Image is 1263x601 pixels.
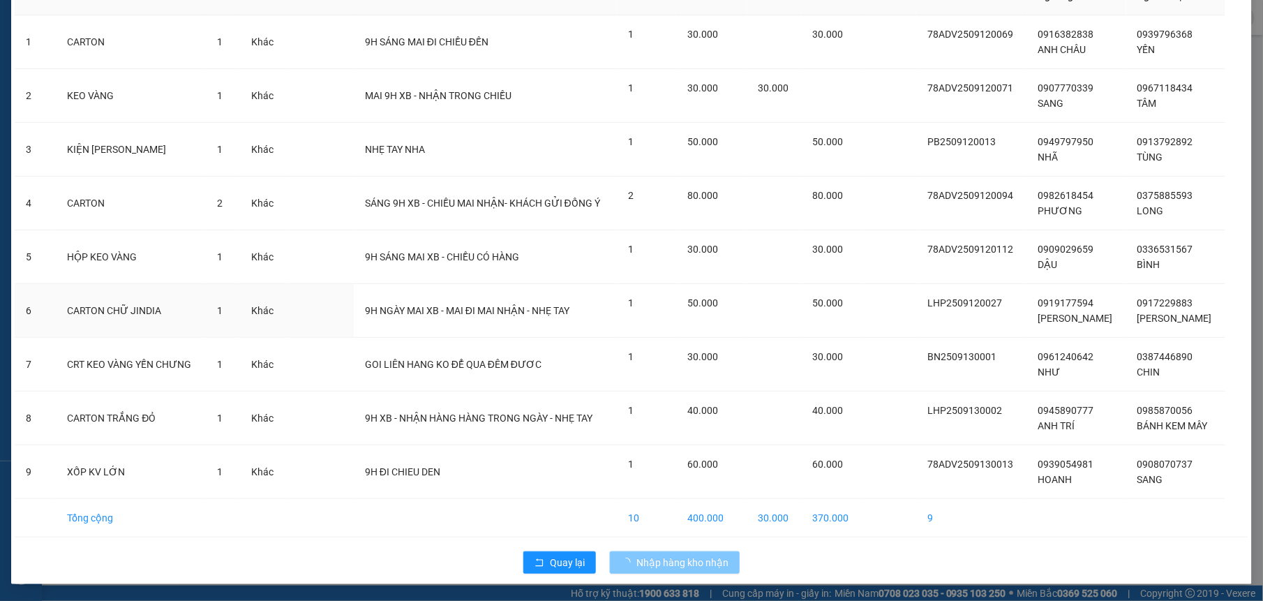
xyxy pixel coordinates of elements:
[365,305,569,316] span: 9H NGÀY MAI XB - MAI ĐI MAI NHẬN - NHẸ TAY
[629,244,634,255] span: 1
[15,392,56,445] td: 8
[15,69,56,123] td: 2
[217,359,223,370] span: 1
[813,190,844,201] span: 80.000
[747,499,802,537] td: 30.000
[1137,405,1193,416] span: 0985870056
[56,123,206,177] td: KIỆN [PERSON_NAME]
[687,29,718,40] span: 30.000
[618,499,677,537] td: 10
[802,499,862,537] td: 370.000
[56,499,206,537] td: Tổng cộng
[813,351,844,362] span: 30.000
[927,190,1013,201] span: 78ADV2509120094
[916,499,1027,537] td: 9
[1137,474,1163,485] span: SANG
[365,359,541,370] span: GOI LIÊN HANG KO ĐỂ QUA ĐÊM ĐƯƠC
[217,144,223,155] span: 1
[687,82,718,94] span: 30.000
[1137,205,1164,216] span: LONG
[687,244,718,255] span: 30.000
[240,177,285,230] td: Khác
[217,90,223,101] span: 1
[1038,136,1094,147] span: 0949797950
[217,36,223,47] span: 1
[1038,297,1094,309] span: 0919177594
[1038,313,1113,324] span: [PERSON_NAME]
[56,69,206,123] td: KEO VÀNG
[1038,29,1094,40] span: 0916382838
[813,244,844,255] span: 30.000
[927,82,1013,94] span: 78ADV2509120071
[1137,244,1193,255] span: 0336531567
[927,351,996,362] span: BN2509130001
[1137,44,1156,55] span: YẾN
[365,144,425,155] span: NHẸ TAY NHA
[1137,98,1157,109] span: TÂM
[535,558,544,569] span: rollback
[15,230,56,284] td: 5
[687,136,718,147] span: 50.000
[365,466,440,477] span: 9H ĐI CHIEU DEN
[1038,259,1058,270] span: DẬU
[1137,313,1212,324] span: [PERSON_NAME]
[365,413,592,424] span: 9H XB - NHẬN HÀNG HÀNG TRONG NGÀY - NHẸ TAY
[56,230,206,284] td: HỘP KEO VÀNG
[629,29,634,40] span: 1
[813,297,844,309] span: 50.000
[813,459,844,470] span: 60.000
[15,445,56,499] td: 9
[610,551,740,574] button: Nhập hàng kho nhận
[629,190,634,201] span: 2
[1137,136,1193,147] span: 0913792892
[56,15,206,69] td: CARTON
[1038,366,1061,378] span: NHƯ
[1038,420,1075,431] span: ANH TRÍ
[240,392,285,445] td: Khác
[1038,405,1094,416] span: 0945890777
[813,136,844,147] span: 50.000
[687,190,718,201] span: 80.000
[240,123,285,177] td: Khác
[1137,190,1193,201] span: 0375885593
[629,82,634,94] span: 1
[1038,459,1094,470] span: 0939054981
[217,251,223,262] span: 1
[687,459,718,470] span: 60.000
[365,36,488,47] span: 9H SÁNG MAI ĐI CHIỀU ĐẾN
[621,558,636,567] span: loading
[15,284,56,338] td: 6
[1137,351,1193,362] span: 0387446890
[1038,244,1094,255] span: 0909029659
[240,15,285,69] td: Khác
[15,338,56,392] td: 7
[1137,29,1193,40] span: 0939796368
[365,198,600,209] span: SÁNG 9H XB - CHIỀU MAI NHẬN- KHÁCH GỬI ĐỒNG Ý
[217,413,223,424] span: 1
[1137,151,1163,163] span: TÙNG
[15,177,56,230] td: 4
[56,177,206,230] td: CARTON
[1137,297,1193,309] span: 0917229883
[927,405,1002,416] span: LHP2509130002
[1137,366,1160,378] span: CHIN
[813,29,844,40] span: 30.000
[629,297,634,309] span: 1
[1038,351,1094,362] span: 0961240642
[240,338,285,392] td: Khác
[56,284,206,338] td: CARTON CHỮ JINDIA
[629,136,634,147] span: 1
[1137,259,1160,270] span: BÌNH
[365,251,519,262] span: 9H SÁNG MAI XB - CHIỀU CÓ HÀNG
[1038,190,1094,201] span: 0982618454
[687,297,718,309] span: 50.000
[1038,205,1083,216] span: PHƯƠNG
[629,405,634,416] span: 1
[1038,474,1073,485] span: HOANH
[523,551,596,574] button: rollbackQuay lại
[676,499,747,537] td: 400.000
[1038,151,1059,163] span: NHÃ
[217,466,223,477] span: 1
[240,445,285,499] td: Khác
[927,244,1013,255] span: 78ADV2509120112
